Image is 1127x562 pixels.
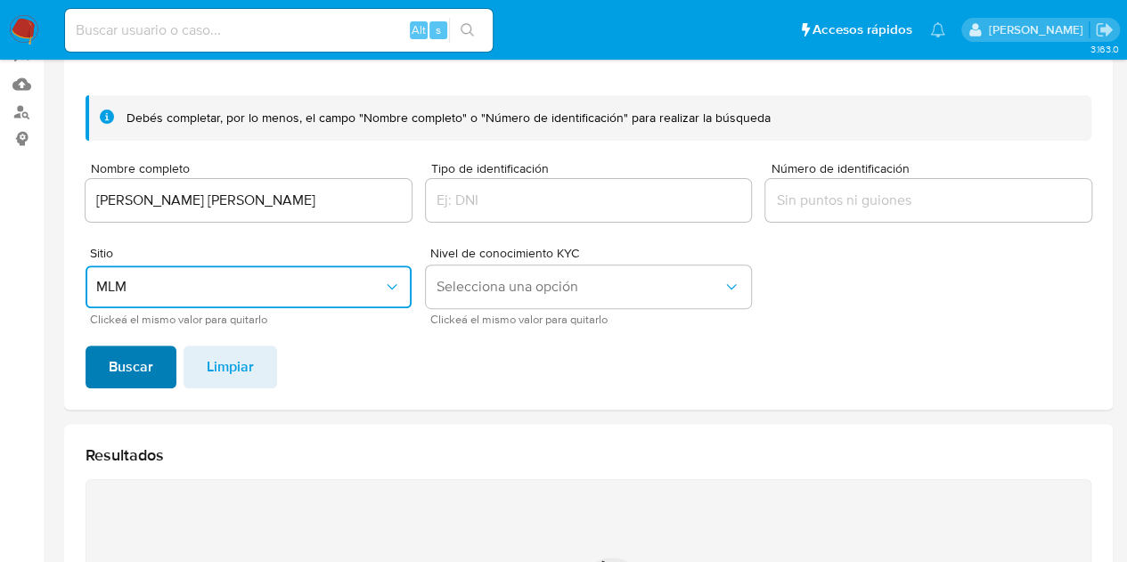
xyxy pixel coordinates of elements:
[1090,42,1118,56] span: 3.163.0
[436,21,441,38] span: s
[449,18,486,43] button: search-icon
[930,22,945,37] a: Notificaciones
[412,21,426,38] span: Alt
[813,20,912,39] span: Accesos rápidos
[65,19,493,42] input: Buscar usuario o caso...
[988,21,1089,38] p: loui.hernandezrodriguez@mercadolibre.com.mx
[1095,20,1114,39] a: Salir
